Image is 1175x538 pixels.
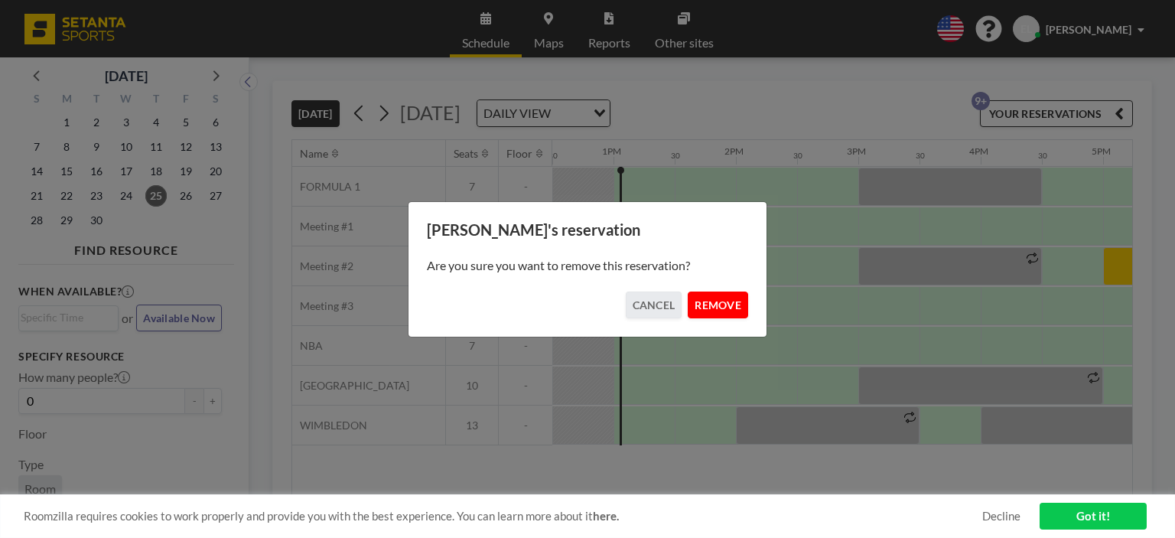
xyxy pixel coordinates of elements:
[1040,503,1147,530] a: Got it!
[24,509,982,523] span: Roomzilla requires cookies to work properly and provide you with the best experience. You can lea...
[593,509,619,523] a: here.
[626,292,682,318] button: CANCEL
[982,509,1020,523] a: Decline
[427,220,748,240] h3: [PERSON_NAME]'s reservation
[688,292,748,318] button: REMOVE
[427,258,748,273] p: Are you sure you want to remove this reservation?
